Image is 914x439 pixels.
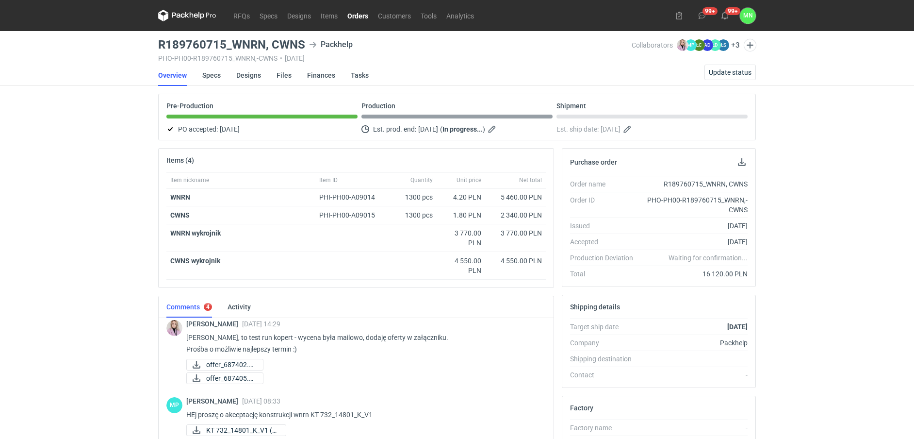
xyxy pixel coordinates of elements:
div: 1.80 PLN [441,210,481,220]
div: PHI-PH00-A09014 [319,192,384,202]
a: Orders [343,10,373,21]
span: Collaborators [632,41,673,49]
span: [DATE] [418,123,438,135]
button: 99+ [694,8,710,23]
img: Klaudia Wiśniewska [677,39,688,51]
div: 4 550.00 PLN [489,256,542,266]
a: Items [316,10,343,21]
div: Accepted [570,237,641,247]
div: PO accepted: [166,123,358,135]
a: WNRN [170,193,190,201]
div: - [641,423,748,433]
a: CWNS [170,211,190,219]
div: Production Deviation [570,253,641,263]
h3: R189760715_WNRN, CWNS [158,39,305,51]
div: 4 [206,304,210,310]
figcaption: ŁS [718,39,729,51]
div: Packhelp [641,338,748,348]
figcaption: ŁD [709,39,721,51]
a: Designs [282,10,316,21]
button: MN [740,8,756,24]
div: Shipping destination [570,354,641,364]
p: [PERSON_NAME], to test run kopert - wycena była mailowo, dodaję oferty w załączniku. Prośba o moż... [186,332,538,355]
a: Customers [373,10,416,21]
button: +3 [731,41,740,50]
strong: [DATE] [727,323,748,331]
div: Contact [570,370,641,380]
div: Małgorzata Nowotna [740,8,756,24]
span: [PERSON_NAME] [186,397,242,405]
p: Production [361,102,395,110]
a: Specs [255,10,282,21]
a: Specs [202,65,221,86]
strong: CWNS wykrojnik [170,257,220,265]
div: PHO-PH00-R189760715_WNRN,-CWNS [641,195,748,215]
div: Target ship date [570,322,641,332]
p: Pre-Production [166,102,213,110]
span: Item nickname [170,176,209,184]
strong: WNRN wykrojnik [170,229,221,237]
span: offer_687402.pdf [206,359,255,370]
img: Klaudia Wiśniewska [166,320,182,336]
h2: Items (4) [166,156,194,164]
figcaption: MP [685,39,697,51]
figcaption: MP [166,397,182,413]
a: RFQs [228,10,255,21]
div: Order ID [570,195,641,215]
button: 99+ [717,8,733,23]
strong: In progress... [442,125,483,133]
h2: Shipping details [570,303,620,311]
span: KT 732_14801_K_V1 (7... [206,425,278,436]
div: 1300 pcs [388,206,437,224]
p: Shipment [556,102,586,110]
span: offer_687405.pdf [206,373,255,384]
div: Company [570,338,641,348]
div: PHO-PH00-R189760715_WNRN,-CWNS [DATE] [158,54,632,62]
span: Unit price [457,176,481,184]
div: Est. ship date: [556,123,748,135]
h2: Factory [570,404,593,412]
div: 16 120.00 PLN [641,269,748,279]
button: Edit estimated production end date [487,123,499,135]
div: [DATE] [641,237,748,247]
span: [DATE] [220,123,240,135]
a: Designs [236,65,261,86]
a: Comments4 [166,296,212,318]
span: [PERSON_NAME] [186,320,242,328]
span: Net total [519,176,542,184]
a: Tasks [351,65,369,86]
button: Edit estimated shipping date [622,123,634,135]
a: KT 732_14801_K_V1 (7... [186,424,286,436]
div: 1300 pcs [388,188,437,206]
a: offer_687405.pdf [186,372,263,384]
div: 5 460.00 PLN [489,192,542,202]
div: Factory name [570,423,641,433]
div: 3 770.00 PLN [489,228,542,238]
div: offer_687402.pdf [186,359,263,371]
h2: Purchase order [570,158,617,166]
div: 4.20 PLN [441,192,481,202]
div: KT 732_14801_K_V1 (7).pdf [186,424,283,436]
em: ( [440,125,442,133]
span: Item ID [319,176,338,184]
div: - [641,370,748,380]
span: [DATE] 14:29 [242,320,280,328]
em: Waiting for confirmation... [669,253,748,263]
div: Issued [570,221,641,231]
div: 2 340.00 PLN [489,210,542,220]
a: Activity [228,296,251,318]
em: ) [483,125,485,133]
div: R189760715_WNRN, CWNS [641,179,748,189]
div: Martyna Paroń [166,397,182,413]
div: Total [570,269,641,279]
span: [DATE] [601,123,620,135]
a: Tools [416,10,441,21]
span: [DATE] 08:33 [242,397,280,405]
div: [DATE] [641,221,748,231]
button: Download PO [736,156,748,168]
div: PHI-PH00-A09015 [319,210,384,220]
